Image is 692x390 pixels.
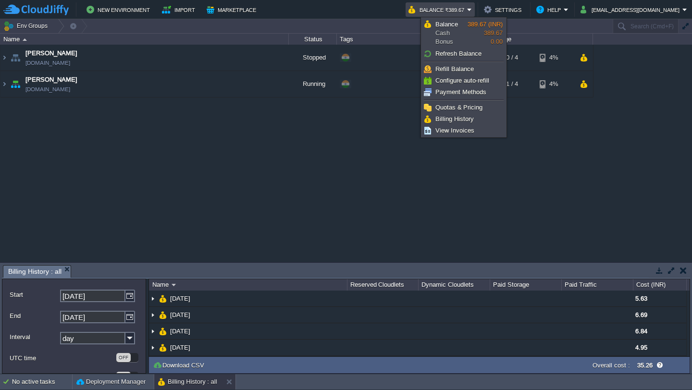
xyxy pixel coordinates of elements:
img: AMDAwAAAACH5BAEAAAAALAAAAAABAAEAAAICRAEAOw== [0,71,8,97]
span: Refill Balance [435,65,474,73]
img: AMDAwAAAACH5BAEAAAAALAAAAAABAAEAAAICRAEAOw== [149,323,157,339]
img: AMDAwAAAACH5BAEAAAAALAAAAAABAAEAAAICRAEAOw== [159,323,167,339]
img: AMDAwAAAACH5BAEAAAAALAAAAAABAAEAAAICRAEAOw== [0,45,8,71]
div: Dynamic Cloudlets [419,279,490,291]
img: AMDAwAAAACH5BAEAAAAALAAAAAABAAEAAAICRAEAOw== [159,340,167,355]
span: 389.67 0.00 [468,21,503,45]
button: Download CSV [153,361,207,369]
a: [DATE] [169,327,192,335]
div: 0 / 4 [506,45,518,71]
a: [DATE] [169,311,192,319]
label: Group by node [10,372,115,382]
div: Paid Storage [491,279,561,291]
div: Reserved Cloudlets [348,279,419,291]
img: CloudJiffy [3,4,69,16]
img: AMDAwAAAACH5BAEAAAAALAAAAAABAAEAAAICRAEAOw== [159,356,167,372]
a: View Invoices [422,125,505,136]
a: [DATE] [169,343,192,352]
img: AMDAwAAAACH5BAEAAAAALAAAAAABAAEAAAICRAEAOw== [9,45,22,71]
img: AMDAwAAAACH5BAEAAAAALAAAAAABAAEAAAICRAEAOw== [149,340,157,355]
div: Tags [337,34,490,45]
span: Quotas & Pricing [435,104,482,111]
div: Paid Traffic [562,279,633,291]
span: Billing History : all [8,266,62,278]
img: AMDAwAAAACH5BAEAAAAALAAAAAABAAEAAAICRAEAOw== [172,284,176,286]
button: New Environment [86,4,153,15]
div: Stopped [289,45,337,71]
a: Quotas & Pricing [422,102,505,113]
label: Overall cost : [593,362,630,369]
a: Refresh Balance [422,49,505,59]
a: [PERSON_NAME] [25,49,77,58]
div: 4% [540,45,571,71]
span: 5.63 [635,295,647,302]
button: Help [536,4,564,15]
a: Payment Methods [422,87,505,97]
a: BalanceCashBonus389.67 (INR)389.670.00 [422,19,505,48]
a: [DOMAIN_NAME] [25,85,70,94]
a: Configure auto-refill [422,75,505,86]
span: Payment Methods [435,88,486,96]
label: Interval [10,332,59,342]
span: Refresh Balance [435,50,482,57]
button: Billing History : all [158,377,217,387]
span: Configure auto-refill [435,77,489,84]
span: Cash Bonus [435,20,468,46]
label: Start [10,290,59,300]
button: Balance ₹389.67 [408,4,467,15]
label: End [10,311,59,321]
a: Billing History [422,114,505,124]
span: 6.69 [635,311,647,318]
span: 6.84 [635,328,647,335]
label: 35.26 [637,362,653,369]
div: Status [289,34,336,45]
img: AMDAwAAAACH5BAEAAAAALAAAAAABAAEAAAICRAEAOw== [23,38,27,41]
div: 1 / 4 [506,71,518,97]
img: AMDAwAAAACH5BAEAAAAALAAAAAABAAEAAAICRAEAOw== [149,291,157,306]
div: No active tasks [12,374,72,390]
img: AMDAwAAAACH5BAEAAAAALAAAAAABAAEAAAICRAEAOw== [159,291,167,306]
div: 4% [540,71,571,97]
button: Deployment Manager [76,377,146,387]
img: AMDAwAAAACH5BAEAAAAALAAAAAABAAEAAAICRAEAOw== [149,356,157,372]
div: Running [289,71,337,97]
button: Settings [484,4,524,15]
a: Refill Balance [422,64,505,74]
div: Cost (INR) [634,279,686,291]
img: AMDAwAAAACH5BAEAAAAALAAAAAABAAEAAAICRAEAOw== [159,307,167,323]
span: View Invoices [435,127,474,134]
a: [DATE] [169,294,192,303]
div: Usage [491,34,593,45]
a: [DOMAIN_NAME] [25,58,70,68]
button: Marketplace [207,4,259,15]
span: Balance [435,21,458,28]
label: UTC time [10,353,115,363]
div: Name [150,279,347,291]
button: Import [162,4,198,15]
a: [PERSON_NAME] [25,75,77,85]
div: OFF [116,372,131,381]
div: Name [1,34,288,45]
span: 4.95 [635,344,647,351]
button: [EMAIL_ADDRESS][DOMAIN_NAME] [581,4,682,15]
span: 389.67 (INR) [468,21,503,28]
img: AMDAwAAAACH5BAEAAAAALAAAAAABAAEAAAICRAEAOw== [149,307,157,323]
div: OFF [116,353,131,362]
img: AMDAwAAAACH5BAEAAAAALAAAAAABAAEAAAICRAEAOw== [9,71,22,97]
button: Env Groups [3,19,51,33]
span: Billing History [435,115,474,122]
